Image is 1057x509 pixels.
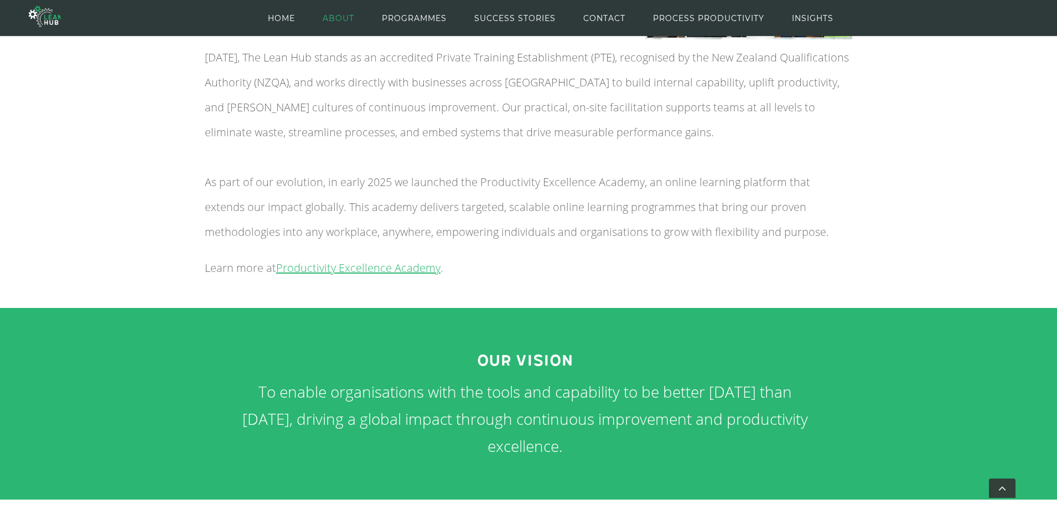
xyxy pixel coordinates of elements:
[205,174,829,239] span: As part of our evolution, in early 2025 we launched the Productivity Excellence Academy, an onlin...
[239,378,812,460] p: To enable organisations with the tools and capability to be better [DATE] than [DATE], driving a ...
[239,352,812,460] div: Page 8
[205,50,849,140] span: [DATE], The Lean Hub stands as an accredited Private Training Establishment (PTE), recognised by ...
[205,260,443,275] span: Learn more at
[276,260,441,275] span: Productivity Excellence Academy
[276,260,443,275] a: Productivity Excellence Academy.
[29,1,61,32] img: The Lean Hub | Optimising productivity with Lean Logo
[239,352,812,371] h1: Our VISION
